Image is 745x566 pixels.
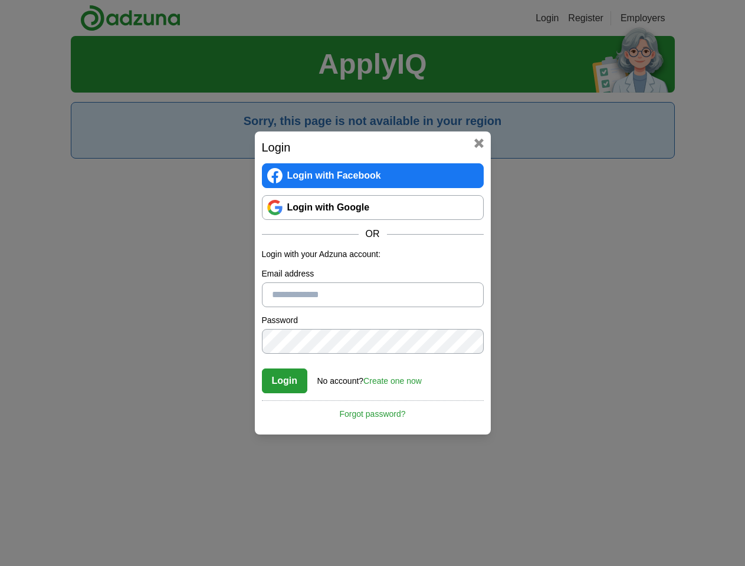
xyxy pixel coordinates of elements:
[262,314,484,327] label: Password
[262,268,484,280] label: Email address
[317,368,422,387] div: No account?
[262,368,308,393] button: Login
[262,248,484,261] p: Login with your Adzuna account:
[262,163,484,188] a: Login with Facebook
[262,400,484,420] a: Forgot password?
[262,139,484,156] h2: Login
[363,376,422,386] a: Create one now
[262,195,484,220] a: Login with Google
[359,227,387,241] span: OR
